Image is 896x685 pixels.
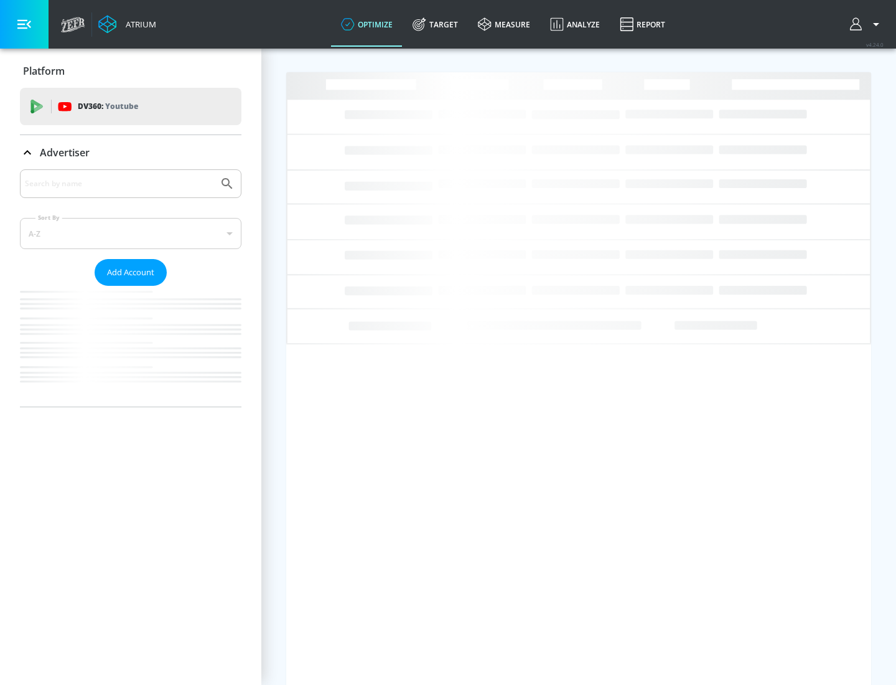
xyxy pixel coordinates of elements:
div: A-Z [20,218,241,249]
a: measure [468,2,540,47]
p: DV360: [78,100,138,113]
a: Atrium [98,15,156,34]
a: Analyze [540,2,610,47]
a: Target [403,2,468,47]
p: Advertiser [40,146,90,159]
nav: list of Advertiser [20,286,241,407]
span: Add Account [107,265,154,280]
div: Atrium [121,19,156,30]
div: Advertiser [20,169,241,407]
div: Platform [20,54,241,88]
div: DV360: Youtube [20,88,241,125]
input: Search by name [25,176,213,192]
a: optimize [331,2,403,47]
a: Report [610,2,675,47]
p: Platform [23,64,65,78]
label: Sort By [35,214,62,222]
div: Advertiser [20,135,241,170]
span: v 4.24.0 [866,41,884,48]
button: Add Account [95,259,167,286]
p: Youtube [105,100,138,113]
